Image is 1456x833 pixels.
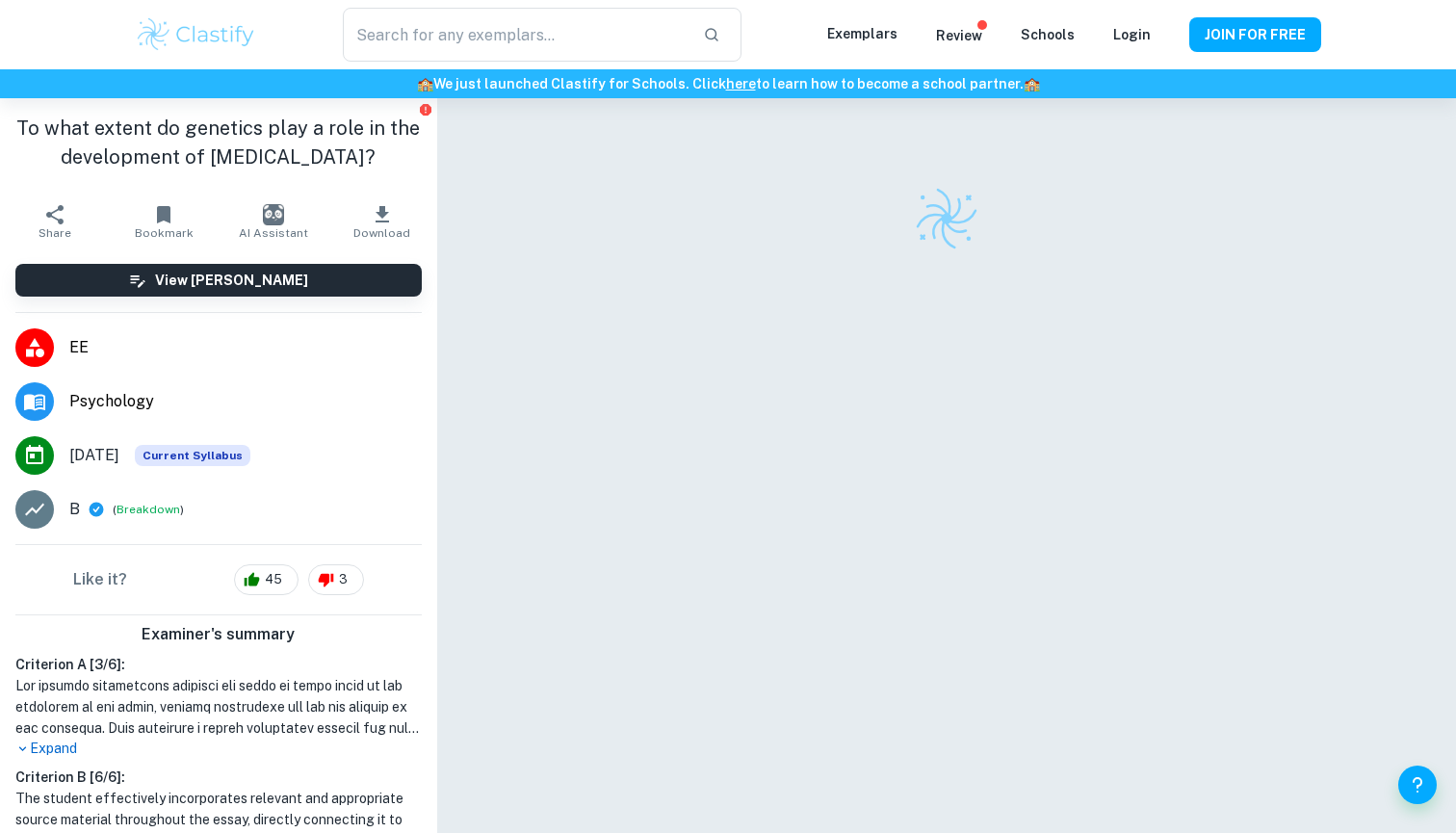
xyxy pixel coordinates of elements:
[117,501,180,518] button: Breakdown
[308,564,364,595] div: 3
[113,501,184,519] span: ( )
[254,570,293,589] span: 45
[15,654,422,675] h6: Criterion A [ 3 / 6 ]:
[109,195,218,248] button: Bookmark
[1189,17,1321,52] button: JOIN FOR FREE
[343,8,688,62] input: Search for any exemplars...
[69,444,119,467] span: [DATE]
[1024,76,1040,91] span: 🏫
[69,336,422,359] span: EE
[15,767,422,788] h6: Criterion B [ 6 / 6 ]:
[328,570,358,589] span: 3
[936,25,982,46] p: Review
[15,739,422,759] p: Expand
[155,270,308,291] h6: View [PERSON_NAME]
[8,623,429,646] h6: Examiner's summary
[15,264,422,297] button: View [PERSON_NAME]
[913,185,980,252] img: Clastify logo
[1113,27,1151,42] a: Login
[15,675,422,739] h1: Lor ipsumdo sitametcons adipisci eli seddo ei tempo incid ut lab etdolorem al eni admin, veniamq ...
[135,445,250,466] div: This exemplar is based on the current syllabus. Feel free to refer to it for inspiration/ideas wh...
[726,76,756,91] a: here
[39,226,71,240] span: Share
[417,76,433,91] span: 🏫
[4,73,1452,94] h6: We just launched Clastify for Schools. Click to learn how to become a school partner.
[239,226,308,240] span: AI Assistant
[419,102,433,117] button: Report issue
[69,498,80,521] p: B
[263,204,284,225] img: AI Assistant
[135,445,250,466] span: Current Syllabus
[353,226,410,240] span: Download
[15,114,422,171] h1: To what extent do genetics play a role in the development of [MEDICAL_DATA]?
[327,195,436,248] button: Download
[234,564,299,595] div: 45
[1398,766,1437,804] button: Help and Feedback
[73,568,127,591] h6: Like it?
[135,226,194,240] span: Bookmark
[219,195,327,248] button: AI Assistant
[1021,27,1075,42] a: Schools
[135,15,257,54] img: Clastify logo
[69,390,422,413] span: Psychology
[827,23,897,44] p: Exemplars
